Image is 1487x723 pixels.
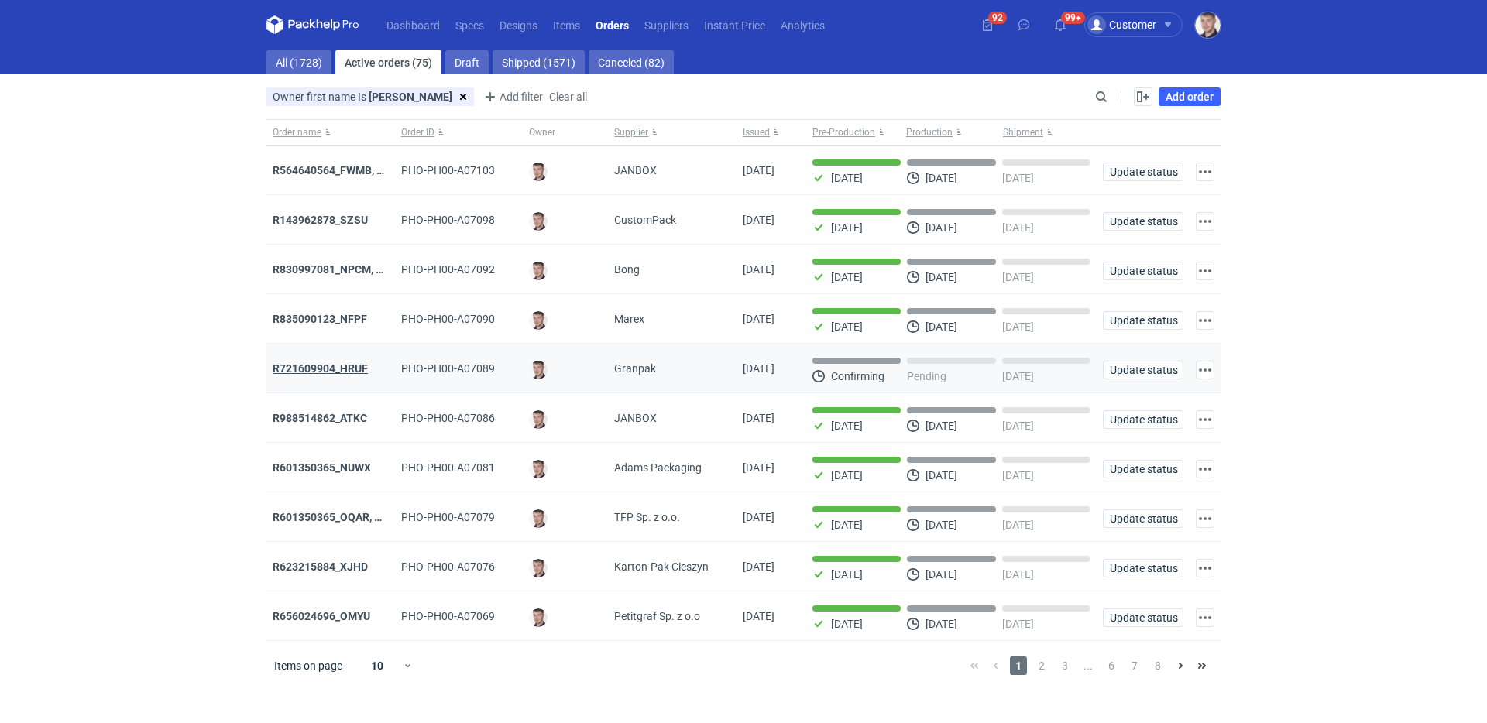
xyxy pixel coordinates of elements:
[831,420,863,432] p: [DATE]
[273,263,397,276] strong: R830997081_NPCM, YIOI
[608,146,737,195] div: JANBOX
[529,311,548,330] img: Maciej Sikora
[831,172,863,184] p: [DATE]
[335,50,441,74] a: Active orders (75)
[448,15,492,34] a: Specs
[395,120,524,145] button: Order ID
[608,294,737,344] div: Marex
[614,361,656,376] span: Granpak
[529,608,548,627] img: Maciej Sikora
[529,410,548,429] img: Maciej Sikora
[831,370,884,382] p: Confirming
[401,461,495,474] span: PHO-PH00-A07081
[975,12,1000,37] button: 92
[588,15,637,34] a: Orders
[1196,361,1214,379] button: Actions
[529,212,548,231] img: Maciej Sikora
[608,542,737,591] div: Karton-Pak Cieszyn
[401,313,495,325] span: PHO-PH00-A07090
[773,15,833,34] a: Analytics
[1000,120,1097,145] button: Shipment
[1002,370,1034,382] p: [DATE]
[614,460,702,475] span: Adams Packaging
[1048,12,1073,37] button: 99+
[1110,365,1176,375] span: Update status
[1110,315,1176,326] span: Update status
[273,511,405,523] a: R601350365_OQAR, MXDH
[545,15,588,34] a: Items
[743,126,770,139] span: Issued
[549,91,587,102] span: Clear all
[806,120,903,145] button: Pre-Production
[1103,608,1183,627] button: Update status
[1196,262,1214,280] button: Actions
[1110,513,1176,524] span: Update status
[926,519,957,531] p: [DATE]
[906,126,953,139] span: Production
[737,120,806,145] button: Issued
[401,610,495,622] span: PHO-PH00-A07069
[831,271,863,283] p: [DATE]
[614,608,700,624] span: Petitgraf Sp. z o.o
[1196,410,1214,429] button: Actions
[1002,420,1034,432] p: [DATE]
[266,87,452,106] div: Owner first name Is
[273,164,440,176] strong: R564640564_FWMB, FMPD, MNLB
[743,214,774,226] span: 11/08/2025
[614,311,644,327] span: Marex
[812,126,875,139] span: Pre-Production
[369,91,452,103] strong: [PERSON_NAME]
[1195,12,1221,38] img: Maciej Sikora
[401,412,495,424] span: PHO-PH00-A07086
[743,610,774,622] span: 05/08/2025
[266,120,395,145] button: Order name
[1010,656,1027,675] span: 1
[831,568,863,581] p: [DATE]
[1002,271,1034,283] p: [DATE]
[1196,163,1214,181] button: Actions
[529,262,548,280] img: Maciej Sikora
[1110,216,1176,227] span: Update status
[1002,172,1034,184] p: [DATE]
[608,245,737,294] div: Bong
[401,263,495,276] span: PHO-PH00-A07092
[1103,559,1183,577] button: Update status
[1159,87,1221,106] a: Add order
[529,126,555,139] span: Owner
[1110,266,1176,276] span: Update status
[401,164,495,176] span: PHO-PH00-A07103
[1110,563,1176,574] span: Update status
[1126,656,1143,675] span: 7
[401,214,495,226] span: PHO-PH00-A07098
[352,655,403,677] div: 10
[614,559,709,574] span: Karton-Pak Cieszyn
[608,443,737,492] div: Adams Packaging
[1196,559,1214,577] button: Actions
[1103,460,1183,478] button: Update status
[608,120,737,145] button: Supplier
[831,469,863,481] p: [DATE]
[1092,87,1142,106] input: Search
[608,195,737,245] div: CustomPack
[926,568,957,581] p: [DATE]
[1056,656,1073,675] span: 3
[831,519,863,531] p: [DATE]
[529,163,548,181] img: Maciej Sikora
[926,469,957,481] p: [DATE]
[493,50,585,74] a: Shipped (1571)
[481,87,543,106] span: Add filter
[1110,612,1176,623] span: Update status
[926,271,957,283] p: [DATE]
[274,658,342,673] span: Items on page
[589,50,674,74] a: Canceled (82)
[529,361,548,379] img: Maciej Sikora
[401,362,495,375] span: PHO-PH00-A07089
[529,460,548,478] img: Maciej Sikora
[1087,15,1156,34] div: Customer
[903,120,1000,145] button: Production
[831,320,863,333] p: [DATE]
[1002,519,1034,531] p: [DATE]
[743,461,774,474] span: 06/08/2025
[1103,361,1183,379] button: Update status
